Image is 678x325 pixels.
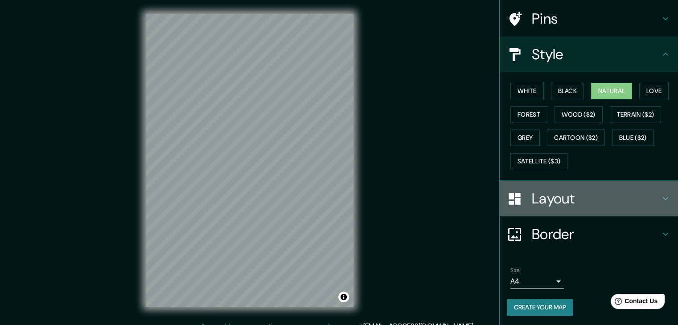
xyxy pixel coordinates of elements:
canvas: Map [146,14,353,307]
div: Style [500,37,678,72]
button: Forest [510,106,547,123]
div: A4 [510,274,564,288]
button: White [510,83,544,99]
button: Cartoon ($2) [547,130,605,146]
h4: Layout [532,190,660,207]
h4: Border [532,225,660,243]
button: Blue ($2) [612,130,654,146]
h4: Style [532,45,660,63]
button: Black [551,83,584,99]
button: Natural [591,83,632,99]
div: Border [500,216,678,252]
button: Wood ($2) [555,106,603,123]
button: Love [639,83,669,99]
h4: Pins [532,10,660,28]
iframe: Help widget launcher [599,290,668,315]
button: Create your map [507,299,573,316]
label: Size [510,267,520,274]
button: Terrain ($2) [610,106,662,123]
button: Toggle attribution [338,292,349,302]
button: Satellite ($3) [510,153,567,170]
div: Layout [500,181,678,216]
button: Grey [510,130,540,146]
div: Pins [500,1,678,37]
